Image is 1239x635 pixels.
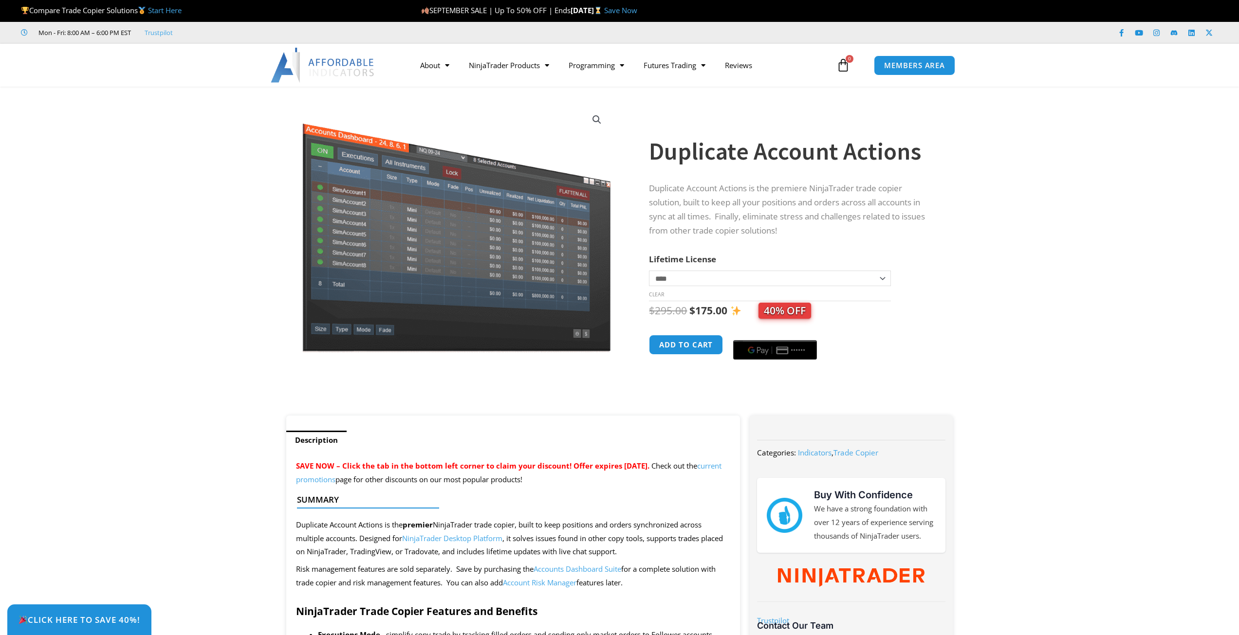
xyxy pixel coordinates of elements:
[286,431,347,450] a: Description
[649,291,664,298] a: Clear options
[715,54,762,76] a: Reviews
[689,304,727,317] bdi: 175.00
[814,502,936,543] p: We have a strong foundation with over 12 years of experience serving thousands of NinjaTrader users.
[874,55,955,75] a: MEMBERS AREA
[297,495,722,505] h4: Summary
[798,448,878,457] span: ,
[571,5,604,15] strong: [DATE]
[689,304,695,317] span: $
[138,7,146,14] img: 🥇
[296,459,731,487] p: Check out the page for other discounts on our most popular products!
[36,27,131,38] span: Mon - Fri: 8:00 AM – 6:00 PM EST
[21,7,29,14] img: 🏆
[833,448,878,457] a: Trade Copier
[604,5,637,15] a: Save Now
[814,488,936,502] h3: Buy With Confidence
[410,54,459,76] a: About
[296,461,649,471] span: SAVE NOW – Click the tab in the bottom left corner to claim your discount! Offer expires [DATE].
[7,604,151,635] a: 🎉Click Here to save 40%!
[271,48,375,83] img: LogoAI | Affordable Indicators – NinjaTrader
[296,520,723,557] span: Duplicate Account Actions is the NinjaTrader trade copier, built to keep positions and orders syn...
[503,578,576,587] a: Account Risk Manager
[649,335,723,355] button: Add to cart
[300,104,613,352] img: Screenshot 2024-08-26 15414455555
[148,5,182,15] a: Start Here
[19,616,27,624] img: 🎉
[846,55,853,63] span: 0
[731,333,819,334] iframe: Secure payment input frame
[758,303,811,319] span: 40% OFF
[822,51,865,79] a: 0
[296,562,731,590] p: Risk management features are sold separately. Save by purchasing the for a complete solution with...
[421,5,571,15] span: SEPTEMBER SALE | Up To 50% OFF | Ends
[459,54,559,76] a: NinjaTrader Products
[649,304,655,317] span: $
[559,54,634,76] a: Programming
[649,254,716,265] label: Lifetime License
[791,347,806,354] text: ••••••
[402,533,502,543] a: NinjaTrader Desktop Platform
[588,111,606,128] a: View full-screen image gallery
[757,448,796,457] span: Categories:
[884,62,945,69] span: MEMBERS AREA
[422,7,429,14] img: 🍂
[649,304,687,317] bdi: 295.00
[798,448,832,457] a: Indicators
[649,367,933,376] iframe: PayPal Message 1
[649,134,933,168] h1: Duplicate Account Actions
[733,340,817,360] button: Buy with GPay
[767,498,802,533] img: mark thumbs good 43913 | Affordable Indicators – NinjaTrader
[534,564,621,574] a: Accounts Dashboard Suite
[403,520,433,529] strong: premier
[145,27,173,38] a: Trustpilot
[410,54,834,76] nav: Menu
[778,568,925,587] img: NinjaTrader Wordmark color RGB | Affordable Indicators – NinjaTrader
[594,7,602,14] img: ⌛
[731,306,741,316] img: ✨
[649,181,933,238] p: Duplicate Account Actions is the premiere NinjaTrader trade copier solution, built to keep all yo...
[18,616,140,624] span: Click Here to save 40%!
[21,5,182,15] span: Compare Trade Copier Solutions
[634,54,715,76] a: Futures Trading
